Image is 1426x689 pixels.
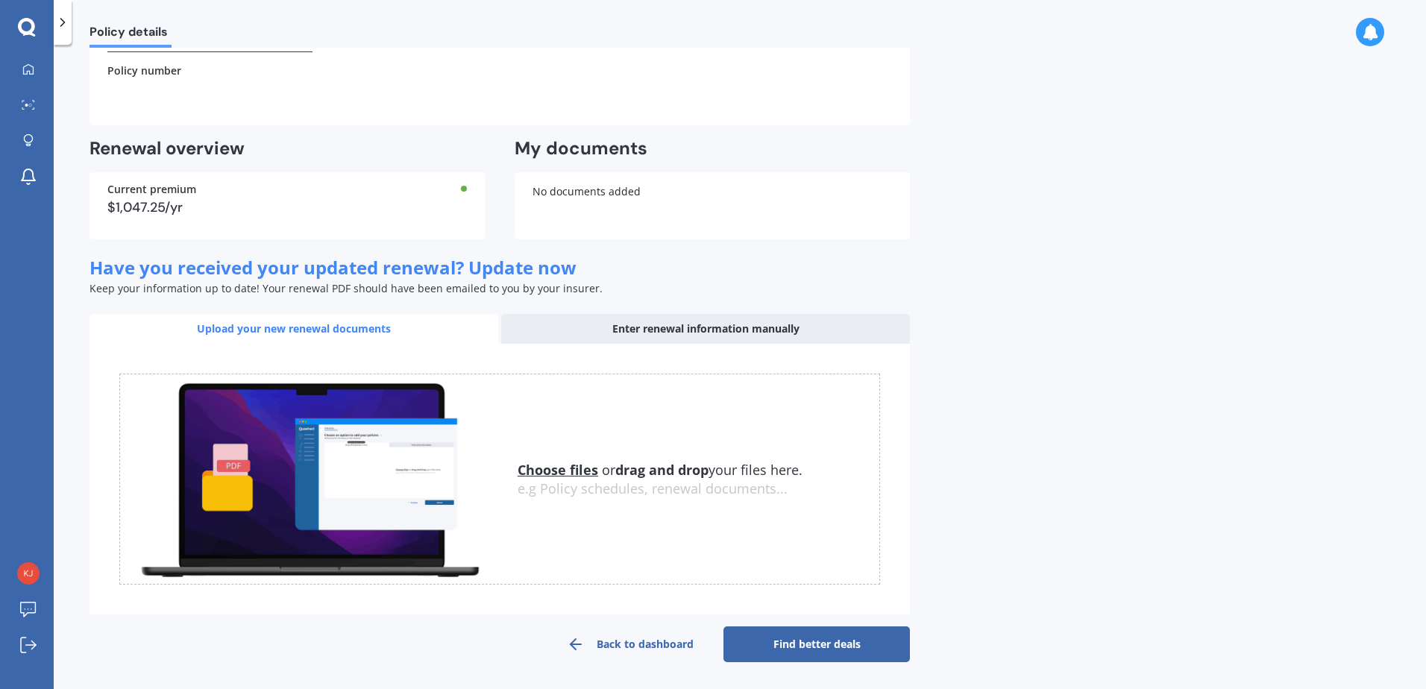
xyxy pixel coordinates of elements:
div: Enter renewal information manually [501,314,910,344]
h2: My documents [515,137,647,160]
a: Find better deals [723,626,910,662]
span: Policy details [89,25,172,45]
div: $1,047.25/yr [107,201,467,214]
img: 5b4733d377729480963343fcf1a0c6e9 [17,562,40,585]
div: Upload your new renewal documents [89,314,498,344]
b: drag and drop [615,461,709,479]
label: Policy number [107,64,181,77]
span: Have you received your updated renewal? Update now [89,255,577,280]
a: Back to dashboard [537,626,723,662]
u: Choose files [518,461,598,479]
img: upload.de96410c8ce839c3fdd5.gif [120,374,500,584]
span: or your files here. [518,461,802,479]
div: Current premium [107,184,467,195]
div: No documents added [515,172,910,239]
h2: Renewal overview [89,137,485,160]
div: e.g Policy schedules, renewal documents... [518,481,879,497]
span: Keep your information up to date! Your renewal PDF should have been emailed to you by your insurer. [89,281,603,295]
